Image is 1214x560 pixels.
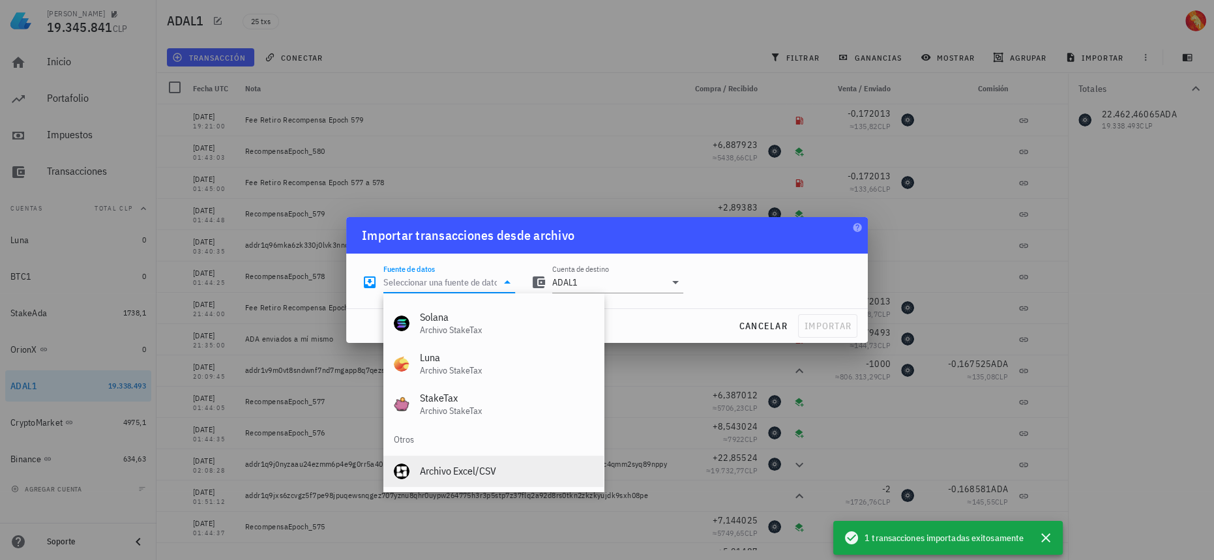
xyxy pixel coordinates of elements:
[420,351,593,364] div: Luna
[420,392,593,404] div: StakeTax
[865,531,1024,545] span: 1 transacciones importadas exitosamente
[733,314,793,338] button: cancelar
[420,465,593,477] div: Archivo Excel/CSV
[552,264,609,274] label: Cuenta de destino
[383,264,435,274] label: Fuente de datos
[362,225,574,246] div: Importar transacciones desde archivo
[383,272,497,293] input: Seleccionar una fuente de datos
[383,424,604,456] div: Otros
[420,311,593,323] div: Solana
[420,365,593,376] div: Archivo StakeTax
[420,405,593,417] div: Archivo StakeTax
[420,325,593,336] div: Archivo StakeTax
[739,320,788,332] span: cancelar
